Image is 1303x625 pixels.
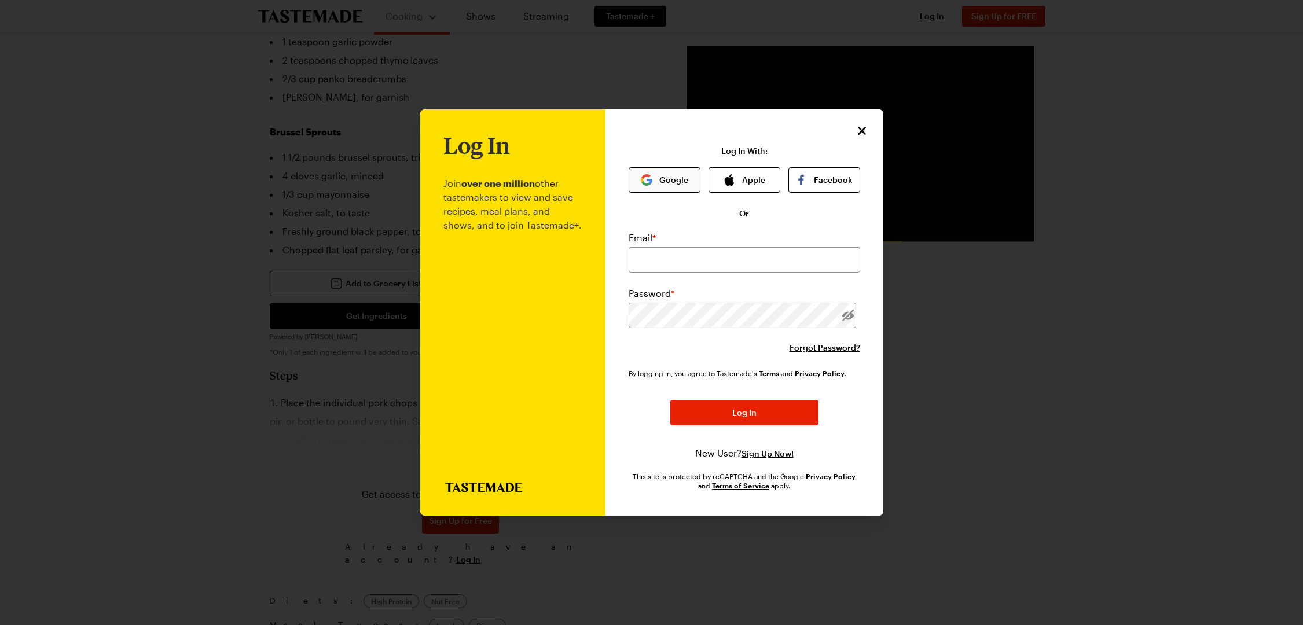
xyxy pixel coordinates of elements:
button: Close [854,123,869,138]
button: Sign Up Now! [742,448,794,459]
span: Log In [732,407,757,418]
a: Tastemade Terms of Service [759,368,779,378]
div: This site is protected by reCAPTCHA and the Google and apply. [629,472,860,490]
button: Google [629,167,700,193]
label: Email [629,231,656,245]
button: Facebook [788,167,860,193]
button: Forgot Password? [790,342,860,354]
p: Join other tastemakers to view and save recipes, meal plans, and shows, and to join Tastemade+. [443,158,582,482]
button: Apple [709,167,780,193]
a: Tastemade Privacy Policy [795,368,846,378]
span: New User? [695,447,742,458]
a: Google Terms of Service [712,480,769,490]
div: By logging in, you agree to Tastemade's and [629,367,851,379]
span: Or [739,208,749,219]
button: Log In [670,400,818,425]
label: Password [629,286,674,300]
p: Log In With: [721,146,768,156]
a: Google Privacy Policy [806,471,856,481]
h1: Log In [443,133,510,158]
b: over one million [461,178,535,189]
